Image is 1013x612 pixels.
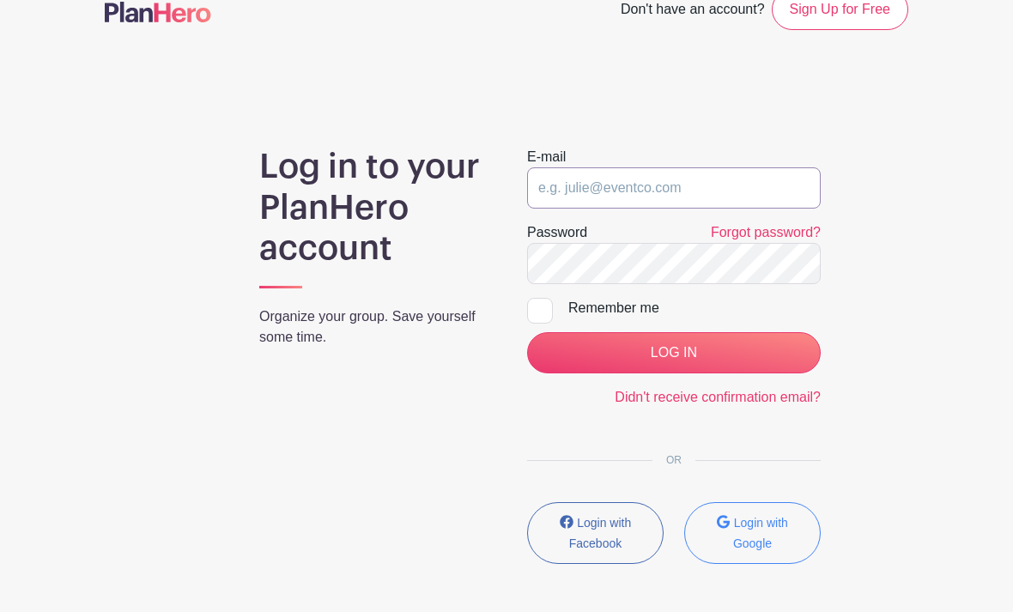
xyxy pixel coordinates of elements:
[527,147,566,167] label: E-mail
[733,516,788,550] small: Login with Google
[105,2,211,22] img: logo-507f7623f17ff9eddc593b1ce0a138ce2505c220e1c5a4e2b4648c50719b7d32.svg
[569,516,632,550] small: Login with Facebook
[527,332,821,373] input: LOG IN
[259,306,486,348] p: Organize your group. Save yourself some time.
[711,225,821,239] a: Forgot password?
[615,390,821,404] a: Didn't receive confirmation email?
[527,502,664,564] button: Login with Facebook
[259,147,486,270] h1: Log in to your PlanHero account
[527,167,821,209] input: e.g. julie@eventco.com
[568,298,821,318] div: Remember me
[527,222,587,243] label: Password
[652,454,695,466] span: OR
[684,502,821,564] button: Login with Google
